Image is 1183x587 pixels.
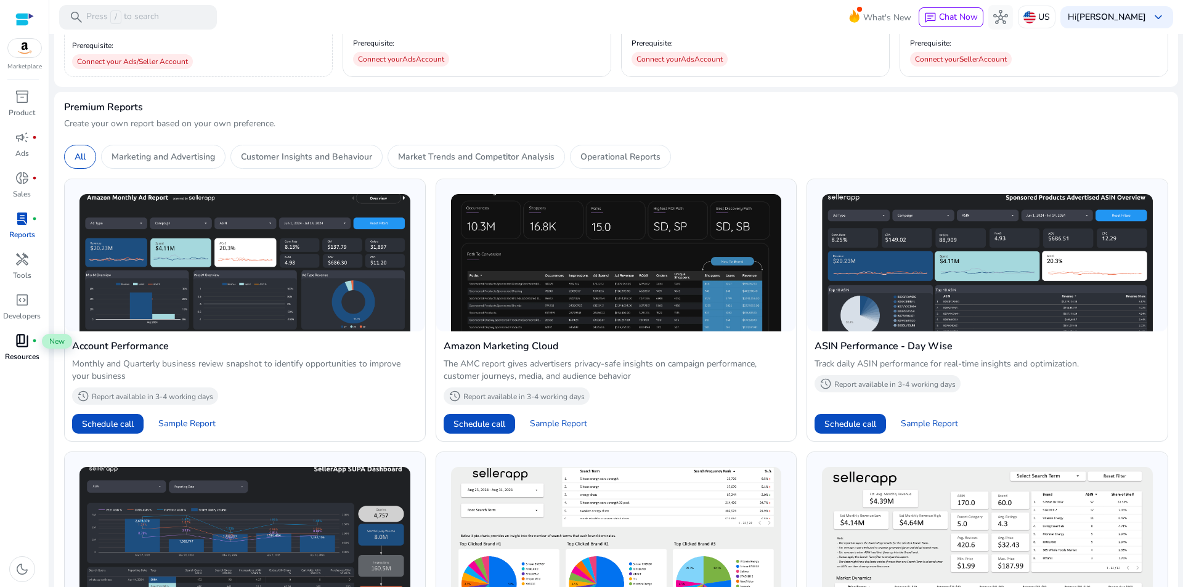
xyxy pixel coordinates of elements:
[72,358,418,383] p: Monthly and Quarterly business review snapshot to identify opportunities to improve your business
[42,334,72,349] span: New
[632,38,728,48] p: Prerequisite:
[1023,11,1036,23] img: us.svg
[834,379,956,389] p: Report available in 3-4 working days
[453,418,505,431] span: Schedule call
[815,358,1160,370] p: Track daily ASIN performance for real-time insights and optimization.
[72,339,418,354] h4: Account Performance
[75,150,86,163] p: All
[1038,6,1050,28] p: US
[353,38,449,48] p: Prerequisite:
[444,339,789,354] h4: Amazon Marketing Cloud
[8,39,41,57] img: amazon.svg
[939,11,978,23] span: Chat Now
[32,176,37,180] span: fiber_manual_record
[580,150,661,163] p: Operational Reports
[86,10,159,24] p: Press to search
[9,107,35,118] p: Product
[463,392,585,402] p: Report available in 3-4 working days
[1068,13,1146,22] p: Hi
[32,216,37,221] span: fiber_manual_record
[15,89,30,104] span: inventory_2
[241,150,372,163] p: Customer Insights and Behaviour
[891,414,968,434] button: Sample Report
[72,54,193,69] div: Connect your Ads/Seller Account
[398,150,555,163] p: Market Trends and Competitor Analysis
[919,7,983,27] button: chatChat Now
[1076,11,1146,23] b: [PERSON_NAME]
[112,150,215,163] p: Marketing and Advertising
[15,171,30,185] span: donut_small
[13,188,31,200] p: Sales
[1151,10,1166,25] span: keyboard_arrow_down
[530,418,587,430] span: Sample Report
[13,270,31,281] p: Tools
[15,252,30,267] span: handyman
[632,52,728,67] div: Connect your Ads Account
[158,418,216,430] span: Sample Report
[15,562,30,577] span: dark_mode
[824,418,876,431] span: Schedule call
[444,358,789,383] p: The AMC report gives advertisers privacy-safe insights on campaign performance, customer journeys...
[148,414,226,434] button: Sample Report
[444,414,515,434] button: Schedule call
[110,10,121,24] span: /
[64,102,143,113] h4: Premium Reports
[988,5,1013,30] button: hub
[15,148,29,159] p: Ads
[901,418,958,430] span: Sample Report
[449,390,461,402] span: history_2
[910,52,1012,67] div: Connect your Seller Account
[82,418,134,431] span: Schedule call
[72,41,325,51] p: Prerequisite:
[819,378,832,390] span: history_2
[15,293,30,307] span: code_blocks
[32,135,37,140] span: fiber_manual_record
[32,338,37,343] span: fiber_manual_record
[993,10,1008,25] span: hub
[924,12,937,24] span: chat
[72,414,144,434] button: Schedule call
[863,7,911,28] span: What's New
[815,414,886,434] button: Schedule call
[77,390,89,402] span: history_2
[3,310,41,322] p: Developers
[7,62,42,71] p: Marketplace
[15,211,30,226] span: lab_profile
[69,10,84,25] span: search
[520,414,597,434] button: Sample Report
[353,52,449,67] div: Connect your Ads Account
[815,339,1160,354] h4: ASIN Performance - Day Wise
[5,351,39,362] p: Resources
[15,333,30,348] span: book_4
[910,38,1012,48] p: Prerequisite:
[9,229,35,240] p: Reports
[64,118,1168,130] p: Create your own report based on your own preference.
[15,130,30,145] span: campaign
[92,392,213,402] p: Report available in 3-4 working days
